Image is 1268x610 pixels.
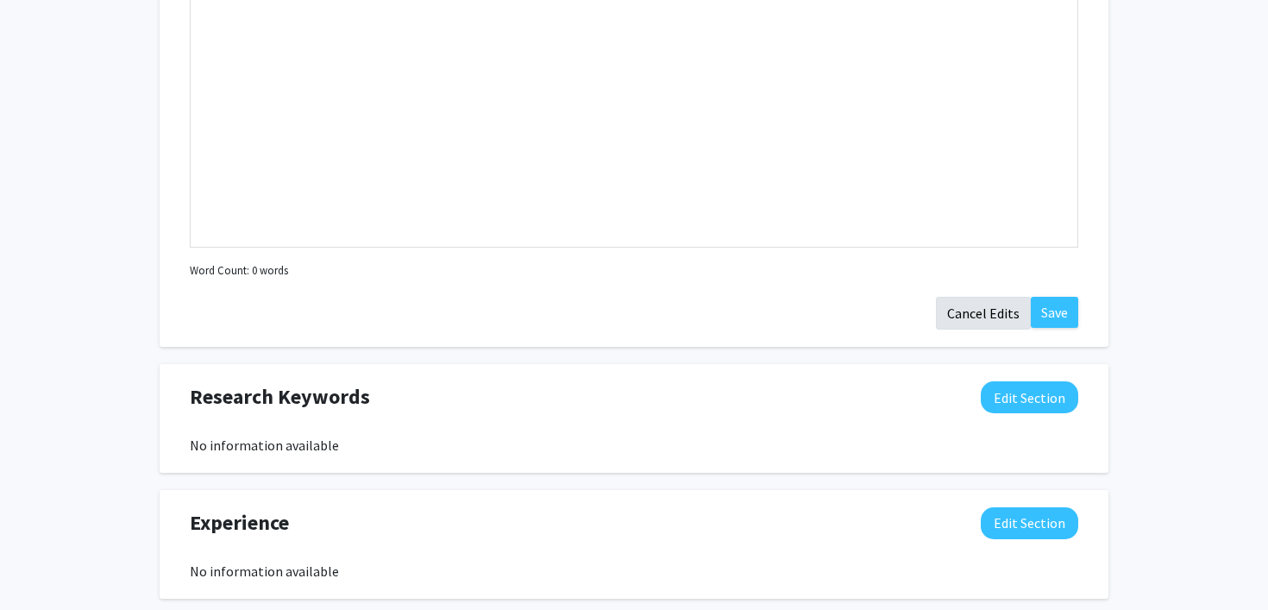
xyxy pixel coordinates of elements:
[190,435,1078,456] div: No information available
[981,381,1078,413] button: Edit Research Keywords
[936,297,1031,330] button: Cancel Edits
[190,507,289,538] span: Experience
[190,381,370,412] span: Research Keywords
[190,262,288,279] small: Word Count: 0 words
[13,532,73,597] iframe: Chat
[981,507,1078,539] button: Edit Experience
[1031,297,1078,328] button: Save
[190,561,1078,582] div: No information available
